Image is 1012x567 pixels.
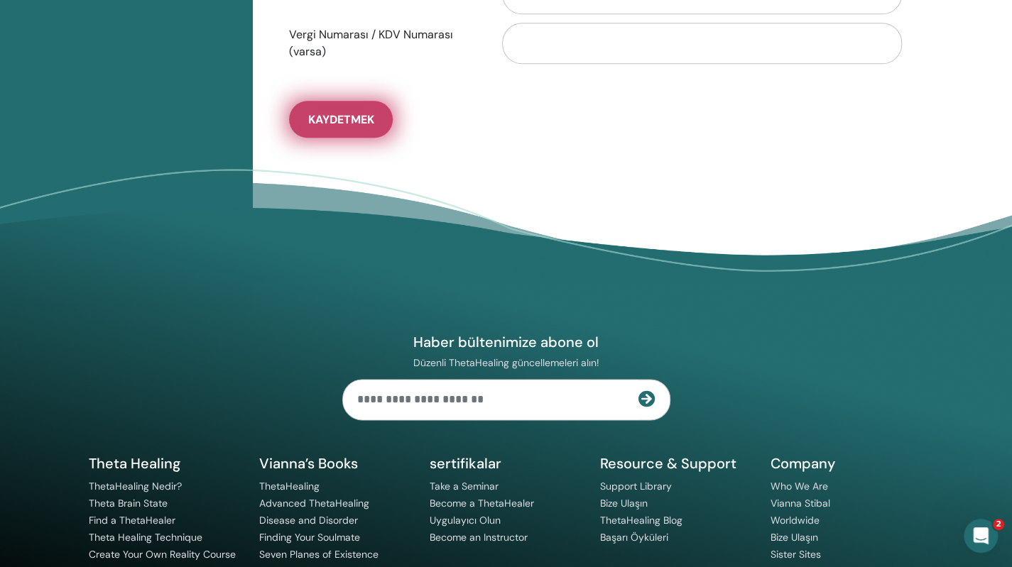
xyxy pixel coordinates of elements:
[259,480,320,492] a: ThetaHealing
[89,548,236,561] a: Create Your Own Reality Course
[278,21,489,65] label: Vergi Numarası / KDV Numarası (varsa)
[259,548,379,561] a: Seven Planes of Existence
[342,356,670,369] p: Düzenli ThetaHealing güncellemeleri alın!
[600,497,648,510] a: Bize Ulaşın
[771,514,820,527] a: Worldwide
[430,497,534,510] a: Become a ThetaHealer
[771,497,830,510] a: Vianna Stibal
[600,531,668,544] a: Başarı Öyküleri
[771,531,818,544] a: Bize Ulaşın
[89,454,242,473] h5: Theta Healing
[259,531,360,544] a: Finding Your Soulmate
[89,480,182,492] a: ThetaHealing Nedir?
[89,514,175,527] a: Find a ThetaHealer
[259,454,413,473] h5: Vianna’s Books
[600,454,753,473] h5: Resource & Support
[289,101,393,138] button: Kaydetmek
[771,454,924,473] h5: Company
[430,531,528,544] a: Become an Instructor
[430,454,583,473] h5: sertifikalar
[259,497,369,510] a: Advanced ThetaHealing
[993,519,1004,530] span: 2
[430,514,501,527] a: Uygulayıcı Olun
[259,514,358,527] a: Disease and Disorder
[600,514,682,527] a: ThetaHealing Blog
[600,480,672,492] a: Support Library
[430,480,499,492] a: Take a Seminar
[964,519,998,553] iframe: Intercom live chat
[342,333,670,351] h4: Haber bültenimize abone ol
[308,112,374,127] span: Kaydetmek
[771,480,828,492] a: Who We Are
[89,497,168,510] a: Theta Brain State
[771,548,821,561] a: Sister Sites
[89,531,202,544] a: Theta Healing Technique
